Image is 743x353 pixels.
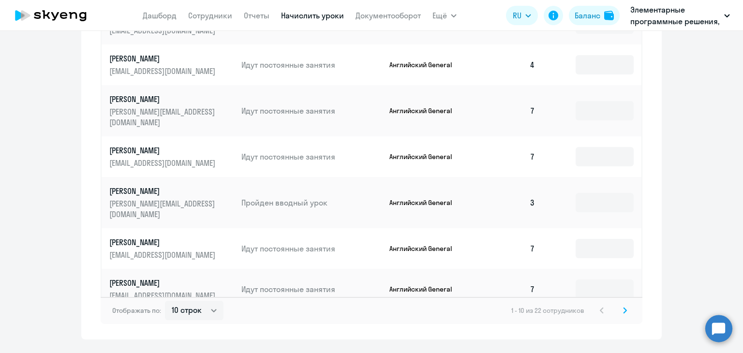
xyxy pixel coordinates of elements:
p: Английский General [389,285,462,294]
p: [PERSON_NAME] [109,53,218,64]
p: Английский General [389,244,462,253]
td: 7 [475,269,543,309]
div: Баланс [575,10,600,21]
p: Английский General [389,60,462,69]
a: Начислить уроки [281,11,344,20]
p: [EMAIL_ADDRESS][DOMAIN_NAME] [109,158,218,168]
p: Идут постоянные занятия [241,151,382,162]
a: Документооборот [356,11,421,20]
button: Ещё [432,6,457,25]
span: Ещё [432,10,447,21]
p: [EMAIL_ADDRESS][DOMAIN_NAME] [109,290,218,301]
p: [PERSON_NAME] [109,145,218,156]
p: Английский General [389,198,462,207]
p: [EMAIL_ADDRESS][DOMAIN_NAME] [109,250,218,260]
span: Отображать по: [112,306,161,315]
p: [PERSON_NAME] [109,186,218,196]
button: RU [506,6,538,25]
a: [PERSON_NAME][EMAIL_ADDRESS][DOMAIN_NAME] [109,237,234,260]
p: [PERSON_NAME][EMAIL_ADDRESS][DOMAIN_NAME] [109,106,218,128]
a: Дашборд [143,11,177,20]
p: Идут постоянные занятия [241,243,382,254]
a: Сотрудники [188,11,232,20]
p: Идут постоянные занятия [241,284,382,294]
a: [PERSON_NAME][PERSON_NAME][EMAIL_ADDRESS][DOMAIN_NAME] [109,186,234,220]
p: [PERSON_NAME] [109,237,218,248]
a: [PERSON_NAME][PERSON_NAME][EMAIL_ADDRESS][DOMAIN_NAME] [109,94,234,128]
p: [PERSON_NAME] [109,278,218,288]
a: Отчеты [244,11,269,20]
span: RU [513,10,521,21]
a: [PERSON_NAME][EMAIL_ADDRESS][DOMAIN_NAME] [109,53,234,76]
td: 4 [475,44,543,85]
img: balance [604,11,614,20]
p: Идут постоянные занятия [241,105,382,116]
td: 7 [475,85,543,136]
p: Пройден вводный урок [241,197,382,208]
button: Балансbalance [569,6,620,25]
td: 3 [475,177,543,228]
td: 7 [475,136,543,177]
p: Английский General [389,106,462,115]
td: 7 [475,228,543,269]
button: Элементарные программные решения, ЭЛЕМЕНТАРНЫЕ ПРОГРАММНЫЕ РЕШЕНИЯ, ООО [625,4,735,27]
p: Идут постоянные занятия [241,59,382,70]
p: Элементарные программные решения, ЭЛЕМЕНТАРНЫЕ ПРОГРАММНЫЕ РЕШЕНИЯ, ООО [630,4,720,27]
span: 1 - 10 из 22 сотрудников [511,306,584,315]
p: [PERSON_NAME] [109,94,218,104]
p: [PERSON_NAME][EMAIL_ADDRESS][DOMAIN_NAME] [109,198,218,220]
a: [PERSON_NAME][EMAIL_ADDRESS][DOMAIN_NAME] [109,145,234,168]
p: Английский General [389,152,462,161]
p: [EMAIL_ADDRESS][DOMAIN_NAME] [109,66,218,76]
a: [PERSON_NAME][EMAIL_ADDRESS][DOMAIN_NAME] [109,278,234,301]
